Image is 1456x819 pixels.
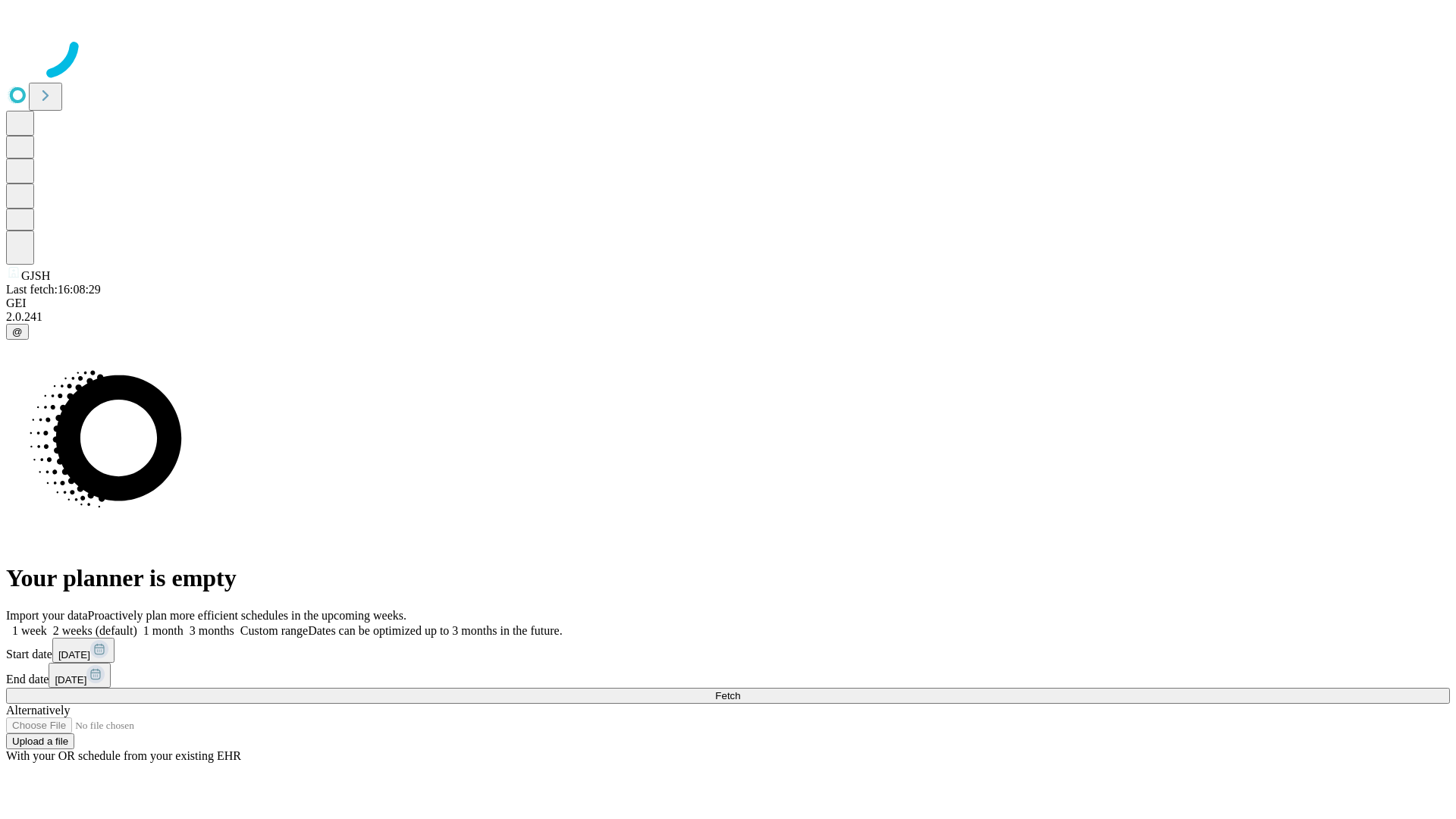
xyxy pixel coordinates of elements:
[6,564,1450,592] h1: Your planner is empty
[6,663,1450,688] div: End date
[58,649,90,661] span: [DATE]
[6,310,1450,324] div: 2.0.241
[12,326,23,337] span: @
[21,269,50,282] span: GJSH
[6,324,29,340] button: @
[53,624,137,637] span: 2 weeks (default)
[6,733,74,749] button: Upload a file
[6,638,1450,663] div: Start date
[49,663,111,688] button: [DATE]
[715,690,740,701] span: Fetch
[6,688,1450,704] button: Fetch
[240,624,308,637] span: Custom range
[6,609,88,622] span: Import your data
[12,624,47,637] span: 1 week
[6,704,70,717] span: Alternatively
[6,749,241,762] span: With your OR schedule from your existing EHR
[55,674,86,686] span: [DATE]
[88,609,406,622] span: Proactively plan more efficient schedules in the upcoming weeks.
[6,283,101,296] span: Last fetch: 16:08:29
[143,624,184,637] span: 1 month
[190,624,234,637] span: 3 months
[6,297,1450,310] div: GEI
[52,638,115,663] button: [DATE]
[308,624,562,637] span: Dates can be optimized up to 3 months in the future.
